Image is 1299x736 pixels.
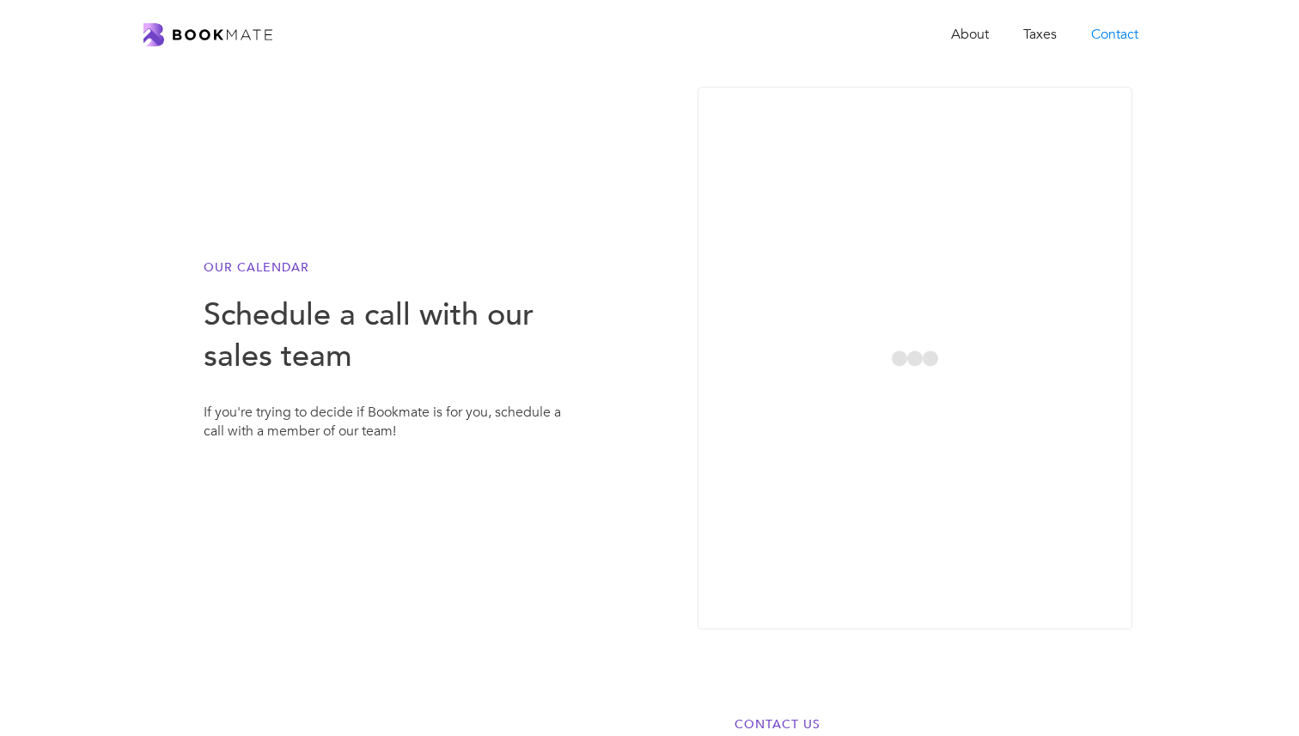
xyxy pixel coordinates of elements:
div: If you're trying to decide if Bookmate is for you, schedule a call with a member of our team! [204,403,564,475]
h6: our calendar [204,259,564,277]
a: Contact [1074,17,1156,52]
a: home [143,23,272,46]
h6: Contact Us [735,715,1095,734]
a: Taxes [1006,17,1074,52]
h3: Schedule a call with our sales team [204,295,564,377]
a: About [934,17,1006,52]
iframe: Select a Date & Time - Calendly [698,88,1131,629]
